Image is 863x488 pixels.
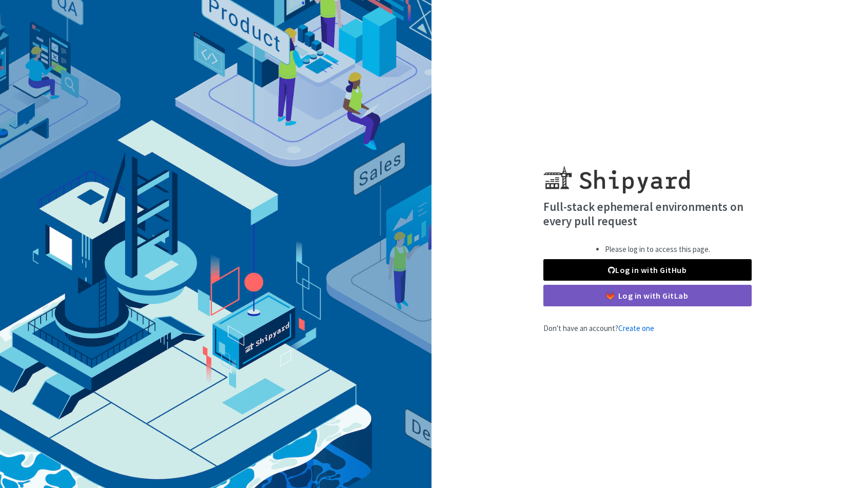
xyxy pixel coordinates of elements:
[543,323,654,333] span: Don't have an account?
[618,323,654,333] a: Create one
[543,153,690,193] img: Shipyard logo
[543,285,752,306] a: Log in with GitLab
[606,292,614,300] img: gitlab-color.svg
[605,244,710,256] li: Please log in to access this page.
[543,200,752,228] h4: Full-stack ephemeral environments on every pull request
[543,259,752,281] a: Log in with GitHub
